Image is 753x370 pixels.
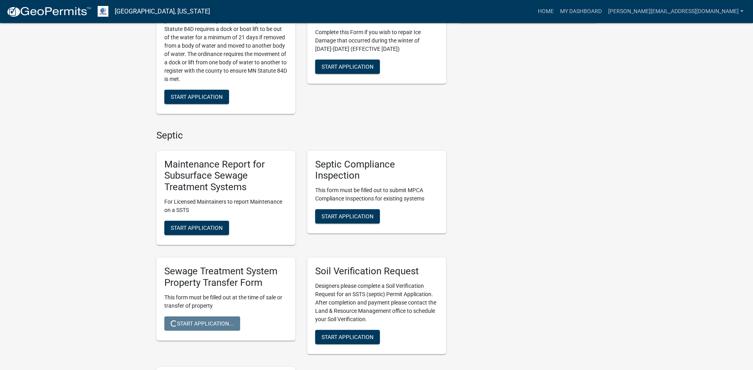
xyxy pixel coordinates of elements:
p: For Licensed Maintainers to report Maintenance on a SSTS [164,198,287,214]
p: This form must be filled out at the time of sale or transfer of property [164,293,287,310]
p: [GEOGRAPHIC_DATA] and [US_STATE] State Statute 84D requires a dock or boat lift to be out of the ... [164,17,287,83]
button: Start Application [164,221,229,235]
a: My Dashboard [557,4,605,19]
button: Start Application... [164,316,240,331]
img: Otter Tail County, Minnesota [98,6,108,17]
a: [GEOGRAPHIC_DATA], [US_STATE] [115,5,210,18]
h5: Sewage Treatment System Property Transfer Form [164,266,287,289]
h5: Septic Compliance Inspection [315,159,438,182]
span: Start Application [171,93,223,100]
p: Complete this Form if you wish to repair Ice Damage that occurred during the winter of [DATE]-[DA... [315,28,438,53]
button: Start Application [164,90,229,104]
button: Start Application [315,209,380,224]
h5: Maintenance Report for Subsurface Sewage Treatment Systems [164,159,287,193]
a: [PERSON_NAME][EMAIL_ADDRESS][DOMAIN_NAME] [605,4,747,19]
button: Start Application [315,60,380,74]
span: Start Application [322,333,374,340]
p: Designers please complete a Soil Verification Request for an SSTS (septic) Permit Application. Af... [315,282,438,324]
h5: Soil Verification Request [315,266,438,277]
span: Start Application [322,213,374,220]
a: Home [535,4,557,19]
button: Start Application [315,330,380,344]
span: Start Application... [171,320,234,326]
span: Start Application [171,225,223,231]
p: This form must be filled out to submit MPCA Compliance Inspections for existing systems [315,186,438,203]
h4: Septic [156,130,446,141]
span: Start Application [322,63,374,69]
